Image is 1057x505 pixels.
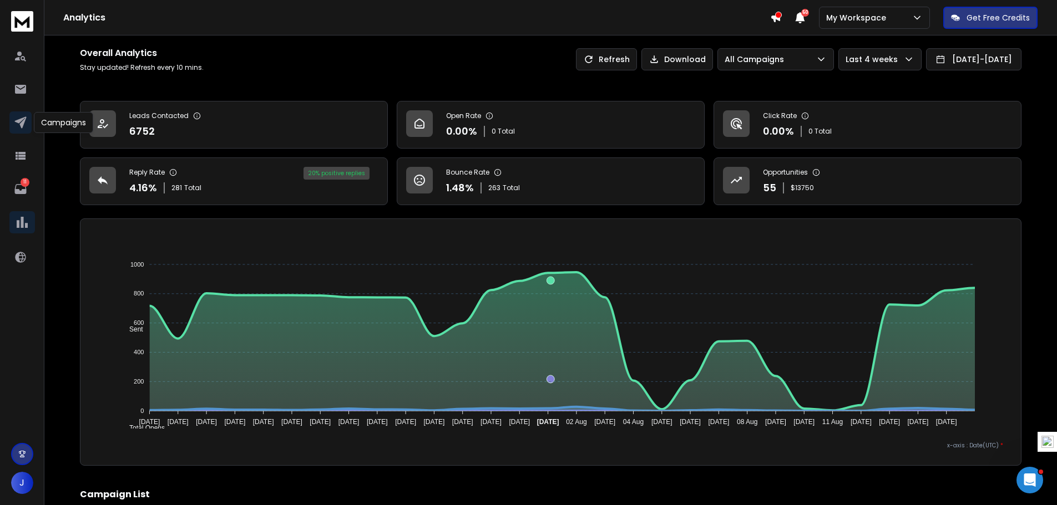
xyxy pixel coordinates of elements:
[310,418,331,426] tspan: [DATE]
[139,418,160,426] tspan: [DATE]
[452,418,473,426] tspan: [DATE]
[224,418,245,426] tspan: [DATE]
[130,261,144,268] tspan: 1000
[594,418,615,426] tspan: [DATE]
[80,157,388,205] a: Reply Rate4.16%281Total20% positive replies
[801,9,809,17] span: 50
[184,183,201,192] span: Total
[423,418,444,426] tspan: [DATE]
[134,290,144,297] tspan: 800
[503,183,520,192] span: Total
[714,101,1021,149] a: Click Rate0.00%0 Total
[34,112,93,133] div: Campaigns
[11,472,33,494] button: J
[168,418,189,426] tspan: [DATE]
[253,418,274,426] tspan: [DATE]
[537,418,559,426] tspan: [DATE]
[129,111,189,120] p: Leads Contacted
[793,418,815,426] tspan: [DATE]
[791,183,814,192] p: $ 13750
[763,180,776,196] p: 55
[395,418,416,426] tspan: [DATE]
[846,54,902,65] p: Last 4 weeks
[879,418,900,426] tspan: [DATE]
[397,101,705,149] a: Open Rate0.00%0 Total
[9,178,32,200] a: 11
[599,54,630,65] p: Refresh
[737,418,757,426] tspan: 08 Aug
[765,418,786,426] tspan: [DATE]
[926,48,1021,70] button: [DATE]-[DATE]
[80,47,204,60] h1: Overall Analytics
[763,168,808,177] p: Opportunities
[129,180,157,196] p: 4.16 %
[11,11,33,32] img: logo
[680,418,701,426] tspan: [DATE]
[651,418,672,426] tspan: [DATE]
[763,124,794,139] p: 0.00 %
[80,488,1021,501] h2: Campaign List
[98,441,1003,450] p: x-axis : Date(UTC)
[121,325,143,333] span: Sent
[641,48,713,70] button: Download
[509,418,530,426] tspan: [DATE]
[446,180,474,196] p: 1.48 %
[121,424,165,432] span: Total Opens
[808,127,832,136] p: 0 Total
[446,168,489,177] p: Bounce Rate
[822,418,843,426] tspan: 11 Aug
[943,7,1038,29] button: Get Free Credits
[851,418,872,426] tspan: [DATE]
[936,418,957,426] tspan: [DATE]
[446,111,481,120] p: Open Rate
[140,407,144,414] tspan: 0
[725,54,788,65] p: All Campaigns
[338,418,360,426] tspan: [DATE]
[129,124,155,139] p: 6752
[908,418,929,426] tspan: [DATE]
[134,378,144,385] tspan: 200
[576,48,637,70] button: Refresh
[714,157,1021,205] a: Opportunities55$13750
[80,101,388,149] a: Leads Contacted6752
[967,12,1030,23] p: Get Free Credits
[304,167,370,180] div: 20 % positive replies
[281,418,302,426] tspan: [DATE]
[80,63,204,72] p: Stay updated! Refresh every 10 mins.
[492,127,515,136] p: 0 Total
[367,418,388,426] tspan: [DATE]
[623,418,644,426] tspan: 04 Aug
[566,418,586,426] tspan: 02 Aug
[1016,467,1043,493] iframe: Intercom live chat
[446,124,477,139] p: 0.00 %
[134,319,144,326] tspan: 600
[709,418,730,426] tspan: [DATE]
[21,178,29,187] p: 11
[196,418,217,426] tspan: [DATE]
[481,418,502,426] tspan: [DATE]
[134,349,144,355] tspan: 400
[488,183,500,192] span: 263
[763,111,797,120] p: Click Rate
[664,54,706,65] p: Download
[129,168,165,177] p: Reply Rate
[826,12,891,23] p: My Workspace
[397,157,705,205] a: Bounce Rate1.48%263Total
[63,11,770,24] h1: Analytics
[171,183,182,192] span: 281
